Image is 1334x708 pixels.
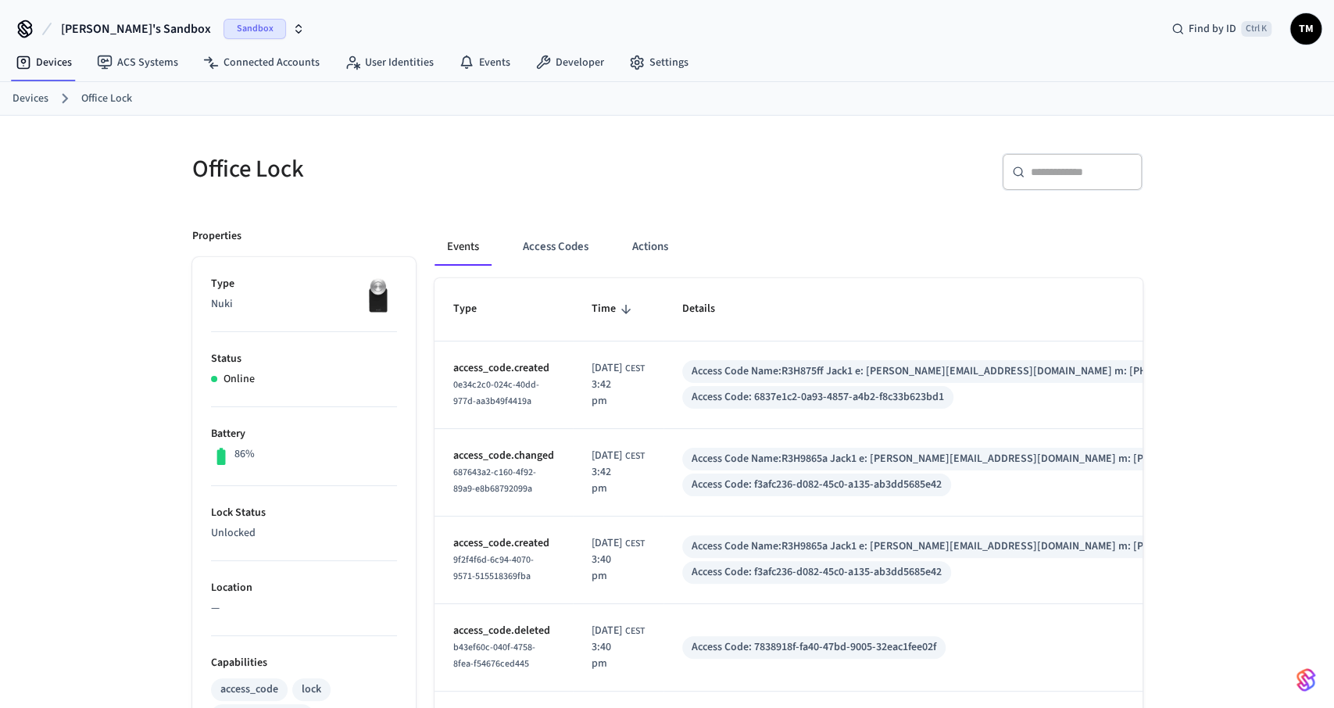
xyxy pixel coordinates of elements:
[1189,21,1236,37] span: Find by ID
[592,623,622,672] span: [DATE] 3:40 pm
[1296,667,1315,692] img: SeamLogoGradient.69752ec5.svg
[435,228,492,266] button: Events
[453,448,554,464] p: access_code.changed
[692,639,936,656] div: Access Code: 7838918f-fa40-47bd-9005-32eac1fee02f
[211,600,397,617] p: —
[332,48,446,77] a: User Identities
[211,351,397,367] p: Status
[211,296,397,313] p: Nuki
[692,538,1221,555] div: Access Code Name: R3H9865a Jack1 e: [PERSON_NAME][EMAIL_ADDRESS][DOMAIN_NAME] m: [PHONE_NUMBER]
[682,297,735,321] span: Details
[211,655,397,671] p: Capabilities
[13,91,48,107] a: Devices
[220,681,278,698] div: access_code
[302,681,321,698] div: lock
[592,448,622,497] span: [DATE] 3:42 pm
[592,360,645,409] div: Europe/Zagreb
[510,228,601,266] button: Access Codes
[592,448,645,497] div: Europe/Zagreb
[453,466,536,495] span: 687643a2-c160-4f92-89a9-e8b68792099a
[617,48,701,77] a: Settings
[192,153,658,185] h5: Office Lock
[523,48,617,77] a: Developer
[211,505,397,521] p: Lock Status
[692,451,1221,467] div: Access Code Name: R3H9865a Jack1 e: [PERSON_NAME][EMAIL_ADDRESS][DOMAIN_NAME] m: [PHONE_NUMBER]
[625,449,645,463] span: CEST
[191,48,332,77] a: Connected Accounts
[453,641,535,670] span: b43ef60c-040f-4758-8fea-f54676ced445
[453,297,497,321] span: Type
[1241,21,1271,37] span: Ctrl K
[61,20,211,38] span: [PERSON_NAME]'s Sandbox
[234,446,255,463] p: 86%
[224,371,255,388] p: Online
[592,297,636,321] span: Time
[358,276,397,315] img: Nuki Smart Lock 3.0 Pro Black, Front
[1159,15,1284,43] div: Find by IDCtrl K
[1292,15,1320,43] span: TM
[592,535,622,585] span: [DATE] 3:40 pm
[625,624,645,638] span: CEST
[592,535,645,585] div: Europe/Zagreb
[446,48,523,77] a: Events
[453,378,539,408] span: 0e34c2c0-024c-40dd-977d-aa3b49f4419a
[692,477,942,493] div: Access Code: f3afc236-d082-45c0-a135-ab3dd5685e42
[620,228,681,266] button: Actions
[453,553,534,583] span: 9f2f4f6d-6c94-4070-9571-515518369fba
[625,362,645,376] span: CEST
[211,426,397,442] p: Battery
[84,48,191,77] a: ACS Systems
[592,623,645,672] div: Europe/Zagreb
[453,360,554,377] p: access_code.created
[81,91,132,107] a: Office Lock
[1290,13,1321,45] button: TM
[692,564,942,581] div: Access Code: f3afc236-d082-45c0-a135-ab3dd5685e42
[211,525,397,542] p: Unlocked
[692,363,1217,380] div: Access Code Name: R3H875ff Jack1 e: [PERSON_NAME][EMAIL_ADDRESS][DOMAIN_NAME] m: [PHONE_NUMBER]
[192,228,241,245] p: Properties
[453,623,554,639] p: access_code.deleted
[224,19,286,39] span: Sandbox
[692,389,944,406] div: Access Code: 6837e1c2-0a93-4857-a4b2-f8c33b623bd1
[435,228,1143,266] div: ant example
[453,535,554,552] p: access_code.created
[625,537,645,551] span: CEST
[3,48,84,77] a: Devices
[211,276,397,292] p: Type
[211,580,397,596] p: Location
[592,360,622,409] span: [DATE] 3:42 pm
